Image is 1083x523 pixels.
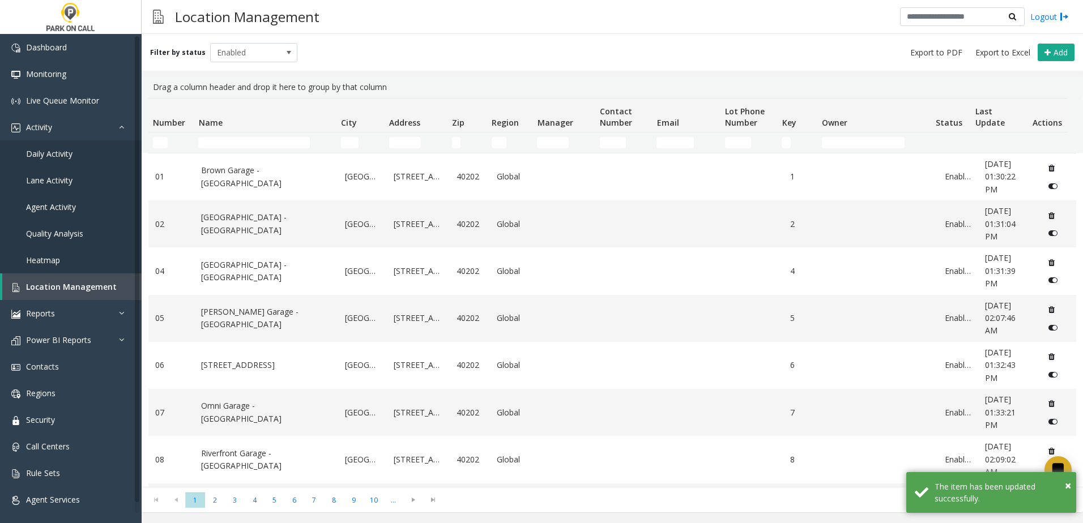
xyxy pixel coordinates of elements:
[155,218,187,230] a: 02
[225,492,245,508] span: Page 3
[199,117,223,128] span: Name
[201,359,331,371] a: [STREET_ADDRESS]
[1043,348,1061,366] button: Delete
[497,359,529,371] a: Global
[497,265,529,277] a: Global
[26,281,117,292] span: Location Management
[725,137,751,148] input: Lot Phone Number Filter
[985,205,1029,243] a: [DATE] 01:31:04 PM
[906,45,967,61] button: Export to PDF
[344,492,364,508] span: Page 9
[1043,395,1061,413] button: Delete
[985,347,1016,383] span: [DATE] 01:32:43 PM
[1043,318,1064,336] button: Disable
[364,492,383,508] span: Page 10
[1038,44,1075,62] button: Add
[341,137,359,148] input: City Filter
[11,336,20,345] img: 'icon'
[945,170,971,183] a: Enabled
[822,117,847,128] span: Owner
[971,45,1035,61] button: Export to Excel
[26,148,73,159] span: Daily Activity
[11,283,20,292] img: 'icon'
[1060,11,1069,23] img: logout
[457,170,483,183] a: 40202
[11,496,20,505] img: 'icon'
[169,3,325,31] h3: Location Management
[148,76,1076,98] div: Drag a column header and drop it here to group by that column
[155,265,187,277] a: 04
[26,414,55,425] span: Security
[600,106,632,128] span: Contact Number
[457,406,483,419] a: 40202
[265,492,284,508] span: Page 5
[406,495,421,504] span: Go to the next page
[945,312,971,324] a: Enabled
[931,132,971,153] td: Status Filter
[345,312,380,324] a: [GEOGRAPHIC_DATA]
[26,468,60,478] span: Rule Sets
[790,406,817,419] a: 7
[1043,301,1061,319] button: Delete
[336,132,385,153] td: City Filter
[782,137,791,148] input: Key Filter
[201,447,331,473] a: Riverfront Garage - [GEOGRAPHIC_DATA]
[1043,206,1061,224] button: Delete
[457,359,483,371] a: 40202
[450,495,1072,505] kendo-pager-info: 1 - 20 of 212 items
[985,252,1029,290] a: [DATE] 01:31:39 PM
[425,495,441,504] span: Go to the last page
[1043,159,1061,177] button: Delete
[497,453,529,466] a: Global
[11,310,20,319] img: 'icon'
[26,175,73,186] span: Lane Activity
[26,335,91,345] span: Power BI Reports
[975,106,1005,128] span: Last Update
[945,265,971,277] a: Enabled
[11,443,20,452] img: 'icon'
[383,492,403,508] span: Page 11
[153,3,164,31] img: pageIcon
[817,132,931,153] td: Owner Filter
[201,164,331,190] a: Brown Garage - [GEOGRAPHIC_DATA]
[26,255,60,265] span: Heatmap
[1043,254,1061,272] button: Delete
[1030,11,1069,23] a: Logout
[487,132,532,153] td: Region Filter
[985,393,1029,431] a: [DATE] 01:33:21 PM
[537,137,569,148] input: Manager Filter
[26,122,52,132] span: Activity
[211,44,280,62] span: Enabled
[284,492,304,508] span: Page 6
[910,47,962,58] span: Export to PDF
[447,132,487,153] td: Zip Filter
[452,137,461,148] input: Zip Filter
[1054,47,1068,58] span: Add
[26,228,83,239] span: Quality Analysis
[245,492,265,508] span: Page 4
[394,312,444,324] a: [STREET_ADDRESS]
[457,312,483,324] a: 40202
[1043,441,1061,460] button: Delete
[198,137,310,148] input: Name Filter
[1043,177,1064,195] button: Disable
[155,312,187,324] a: 05
[1043,413,1064,431] button: Disable
[155,170,187,183] a: 01
[532,132,595,153] td: Manager Filter
[11,363,20,372] img: 'icon'
[595,132,652,153] td: Contact Number Filter
[492,117,519,128] span: Region
[26,68,66,79] span: Monitoring
[497,218,529,230] a: Global
[497,406,529,419] a: Global
[26,308,55,319] span: Reports
[457,218,483,230] a: 40202
[345,170,380,183] a: [GEOGRAPHIC_DATA]
[457,453,483,466] a: 40202
[26,202,76,212] span: Agent Activity
[26,388,56,398] span: Regions
[657,117,679,128] span: Email
[142,98,1083,487] div: Data table
[394,218,444,230] a: [STREET_ADDRESS]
